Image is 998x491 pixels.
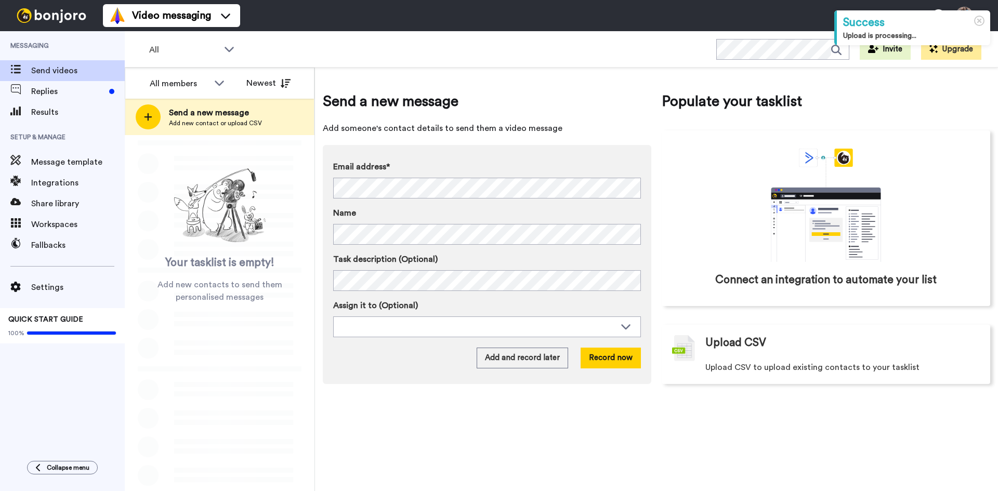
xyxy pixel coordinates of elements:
button: Newest [239,73,298,94]
span: QUICK START GUIDE [8,316,83,323]
span: Send videos [31,64,125,77]
span: Fallbacks [31,239,125,251]
span: Upload CSV to upload existing contacts to your tasklist [705,361,920,374]
span: Replies [31,85,105,98]
button: Record now [581,348,641,368]
span: Share library [31,197,125,210]
img: ready-set-action.png [168,164,272,247]
div: Success [843,15,984,31]
div: All members [150,77,209,90]
span: Integrations [31,177,125,189]
span: Message template [31,156,125,168]
span: 100% [8,329,24,337]
span: Send a new message [169,107,262,119]
button: Add and record later [477,348,568,368]
button: Upgrade [921,39,981,60]
img: bj-logo-header-white.svg [12,8,90,23]
span: Add new contact or upload CSV [169,119,262,127]
span: Name [333,207,356,219]
span: All [149,44,219,56]
span: Settings [31,281,125,294]
span: Add new contacts to send them personalised messages [140,278,299,303]
div: animation [748,149,904,262]
span: Video messaging [132,8,211,23]
span: Workspaces [31,218,125,231]
span: Upload CSV [705,335,766,351]
span: Results [31,106,125,118]
img: csv-grey.png [672,335,695,361]
span: Populate your tasklist [662,91,990,112]
button: Collapse menu [27,461,98,474]
label: Email address* [333,161,641,173]
label: Task description (Optional) [333,253,641,266]
span: Connect an integration to automate your list [715,272,937,288]
span: Your tasklist is empty! [165,255,274,271]
span: Add someone's contact details to send them a video message [323,122,651,135]
span: Send a new message [323,91,651,112]
label: Assign it to (Optional) [333,299,641,312]
span: Collapse menu [47,463,89,472]
img: vm-color.svg [109,7,126,24]
button: Invite [860,39,911,60]
div: Upload is processing... [843,31,984,41]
